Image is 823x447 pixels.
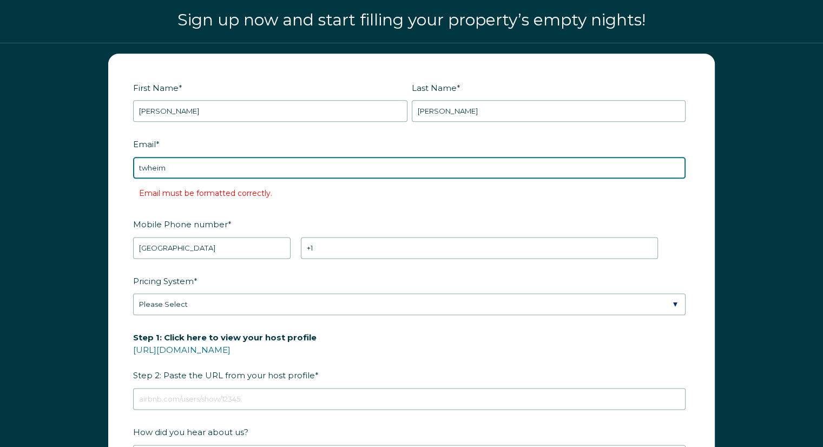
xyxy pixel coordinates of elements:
[133,345,231,355] a: [URL][DOMAIN_NAME]
[133,216,228,233] span: Mobile Phone number
[133,329,317,346] span: Step 1: Click here to view your host profile
[133,424,248,441] span: How did you hear about us?
[133,80,179,96] span: First Name
[133,273,194,290] span: Pricing System
[133,329,317,384] span: Step 2: Paste the URL from your host profile
[133,388,686,410] input: airbnb.com/users/show/12345
[139,188,272,198] label: Email must be formatted correctly.
[177,10,646,30] span: Sign up now and start filling your property’s empty nights!
[133,136,156,153] span: Email
[412,80,457,96] span: Last Name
